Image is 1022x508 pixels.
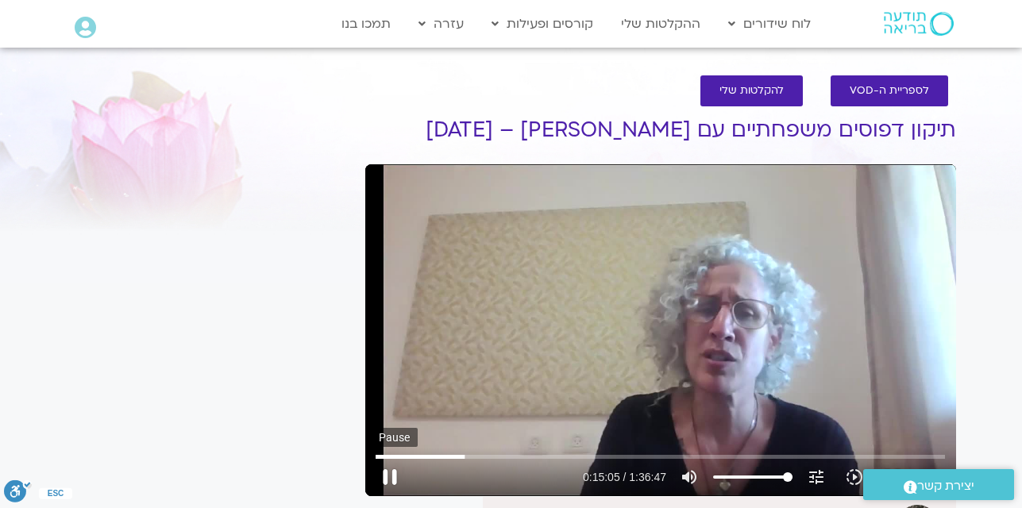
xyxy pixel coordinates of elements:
a: יצירת קשר [863,469,1014,500]
a: לוח שידורים [720,9,819,39]
a: תמכו בנו [334,9,399,39]
a: ההקלטות שלי [613,9,708,39]
a: לספריית ה-VOD [831,75,948,106]
span: לספריית ה-VOD [850,85,929,97]
span: להקלטות שלי [719,85,784,97]
span: יצירת קשר [917,475,974,497]
h1: תיקון דפוסים משפחתיים עם [PERSON_NAME] – [DATE] [365,118,956,142]
img: תודעה בריאה [884,12,954,36]
a: קורסים ופעילות [484,9,601,39]
a: להקלטות שלי [700,75,803,106]
a: עזרה [411,9,472,39]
